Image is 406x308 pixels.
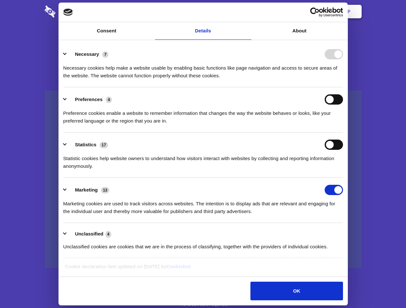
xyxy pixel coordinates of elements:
button: Preferences (4) [63,94,116,105]
div: Statistic cookies help website owners to understand how visitors interact with websites by collec... [63,150,343,170]
a: Cookiebot [167,264,191,269]
a: About [251,22,348,40]
span: 13 [101,187,109,193]
div: Preference cookies enable a website to remember information that changes the way the website beha... [63,105,343,125]
a: Details [155,22,251,40]
img: logo-wordmark-white-trans-d4663122ce5f474addd5e946df7df03e33cb6a1c49d2221995e7729f52c070b2.svg [45,5,100,18]
div: Cookie declaration last updated on [DATE] by [60,263,346,275]
a: Login [292,2,320,21]
label: Marketing [75,187,98,193]
a: Contact [261,2,290,21]
a: Usercentrics Cookiebot - opens in a new window [287,7,343,17]
button: OK [250,282,343,300]
div: Marketing cookies are used to track visitors across websites. The intention is to display ads tha... [63,195,343,215]
a: Pricing [189,2,217,21]
h1: Eliminate Slack Data Loss. [45,29,362,52]
iframe: Drift Widget Chat Controller [374,276,398,300]
a: Consent [59,22,155,40]
button: Unclassified (4) [63,230,115,238]
button: Necessary (7) [63,49,113,59]
label: Necessary [75,51,99,57]
h4: Auto-redaction of sensitive data, encrypted data sharing and self-destructing private chats. Shar... [45,58,362,80]
div: Unclassified cookies are cookies that we are in the process of classifying, together with the pro... [63,238,343,251]
span: 17 [100,142,108,148]
img: logo [63,9,73,16]
div: Necessary cookies help make a website usable by enabling basic functions like page navigation and... [63,59,343,80]
span: 7 [102,51,108,58]
span: 4 [106,97,112,103]
button: Statistics (17) [63,140,112,150]
label: Preferences [75,97,103,102]
label: Statistics [75,142,96,147]
a: Wistia video thumbnail [45,90,362,269]
span: 4 [105,231,112,237]
button: Marketing (13) [63,185,113,195]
